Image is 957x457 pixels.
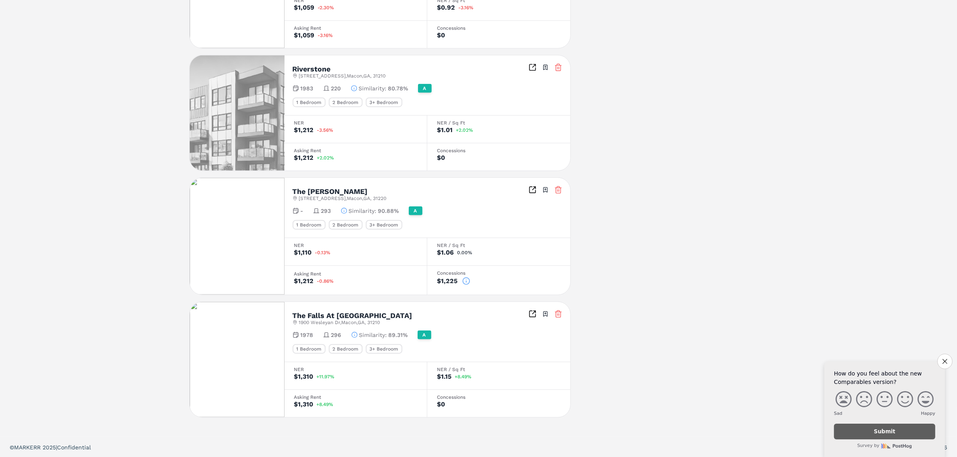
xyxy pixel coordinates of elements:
[294,120,418,125] div: NER
[409,206,422,215] div: A
[301,84,314,92] span: 1983
[437,4,455,11] div: $0.92
[14,444,43,451] span: MARKERR
[294,26,418,31] div: Asking Rent
[359,84,387,92] span: Similarity :
[317,128,334,133] span: -3.56%
[293,188,368,195] h2: The [PERSON_NAME]
[529,310,537,318] a: Inspect Comparables
[437,271,561,275] div: Concessions
[366,220,402,230] div: 3+ Bedroom
[293,65,331,73] h2: Riverstone
[293,344,326,354] div: 1 Bedroom
[388,84,408,92] span: 80.78%
[294,32,315,39] div: $1,059
[299,195,387,202] span: [STREET_ADDRESS] , Macon , GA , 31220
[437,249,454,256] div: $1.06
[294,278,314,284] div: $1,212
[437,401,445,408] div: $0
[294,243,418,248] div: NER
[437,278,457,284] div: $1,225
[331,84,341,92] span: 220
[301,331,314,339] span: 1978
[299,319,380,326] span: 1900 Wesleyan Dr , Macon , GA , 31210
[529,186,537,194] a: Inspect Comparables
[301,207,303,215] span: -
[43,444,57,451] span: 2025 |
[359,331,387,339] span: Similarity :
[329,98,363,107] div: 2 Bedroom
[437,373,451,380] div: $1.15
[317,402,334,407] span: +8.49%
[437,243,561,248] div: NER / Sq Ft
[437,26,561,31] div: Concessions
[458,5,473,10] span: -3.16%
[437,120,561,125] div: NER / Sq Ft
[418,84,432,93] div: A
[456,128,473,133] span: +2.02%
[294,127,314,133] div: $1,212
[317,374,335,379] span: +11.97%
[329,220,363,230] div: 2 Bedroom
[293,98,326,107] div: 1 Bedroom
[318,5,334,10] span: -2.30%
[294,395,418,400] div: Asking Rent
[317,155,334,160] span: +2.02%
[294,373,314,380] div: $1,310
[315,250,331,255] span: -0.13%
[294,249,312,256] div: $1,110
[366,98,402,107] div: 3+ Bedroom
[437,127,453,133] div: $1.01
[317,279,334,284] span: -0.86%
[529,63,537,71] a: Inspect Comparables
[293,312,412,319] h2: The Falls At [GEOGRAPHIC_DATA]
[10,444,14,451] span: ©
[293,220,326,230] div: 1 Bedroom
[294,148,418,153] div: Asking Rent
[437,155,445,161] div: $0
[294,401,314,408] div: $1,310
[294,367,418,372] div: NER
[389,331,408,339] span: 89.31%
[457,250,472,255] span: 0.00%
[321,207,331,215] span: 293
[57,444,91,451] span: Confidential
[455,374,471,379] span: +8.49%
[318,33,333,38] span: -3.16%
[418,331,431,339] div: A
[294,271,418,276] div: Asking Rent
[329,344,363,354] div: 2 Bedroom
[437,367,561,372] div: NER / Sq Ft
[349,207,377,215] span: Similarity :
[331,331,342,339] span: 296
[299,73,386,79] span: [STREET_ADDRESS] , Macon , GA , 31210
[366,344,402,354] div: 3+ Bedroom
[378,207,399,215] span: 90.88%
[437,395,561,400] div: Concessions
[294,155,314,161] div: $1,212
[437,148,561,153] div: Concessions
[437,32,445,39] div: $0
[294,4,315,11] div: $1,059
